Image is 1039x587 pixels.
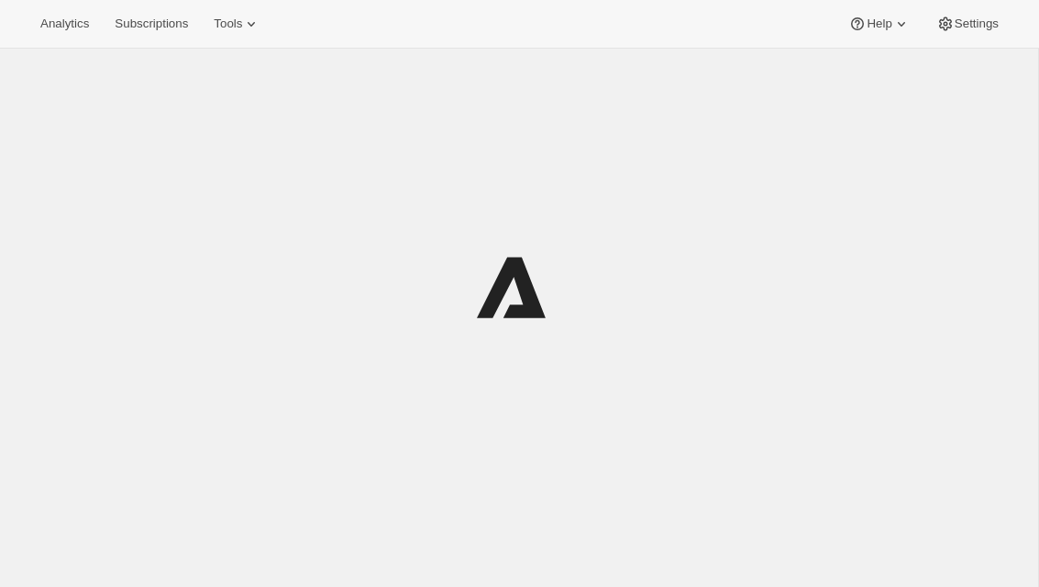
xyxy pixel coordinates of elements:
[955,17,999,31] span: Settings
[40,17,89,31] span: Analytics
[29,11,100,37] button: Analytics
[214,17,242,31] span: Tools
[837,11,921,37] button: Help
[203,11,271,37] button: Tools
[867,17,891,31] span: Help
[925,11,1010,37] button: Settings
[115,17,188,31] span: Subscriptions
[104,11,199,37] button: Subscriptions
